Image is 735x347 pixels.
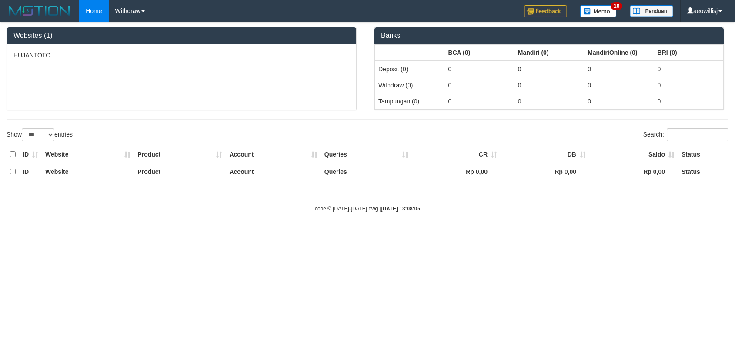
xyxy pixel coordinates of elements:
[13,51,350,60] p: HUJANTOTO
[514,44,584,61] th: Group: activate to sort column ascending
[13,32,350,40] h3: Websites (1)
[7,4,73,17] img: MOTION_logo.png
[412,146,501,163] th: CR
[667,128,728,141] input: Search:
[412,163,501,180] th: Rp 0,00
[514,61,584,77] td: 0
[226,146,321,163] th: Account
[444,44,514,61] th: Group: activate to sort column ascending
[226,163,321,180] th: Account
[375,61,444,77] td: Deposit (0)
[678,163,728,180] th: Status
[584,77,654,93] td: 0
[19,146,42,163] th: ID
[375,93,444,109] td: Tampungan (0)
[375,44,444,61] th: Group: activate to sort column ascending
[22,128,54,141] select: Showentries
[584,93,654,109] td: 0
[444,93,514,109] td: 0
[654,77,723,93] td: 0
[584,61,654,77] td: 0
[42,146,134,163] th: Website
[630,5,673,17] img: panduan.png
[580,5,617,17] img: Button%20Memo.svg
[321,163,412,180] th: Queries
[7,128,73,141] label: Show entries
[514,77,584,93] td: 0
[381,206,420,212] strong: [DATE] 13:08:05
[678,146,728,163] th: Status
[19,163,42,180] th: ID
[654,93,723,109] td: 0
[134,146,226,163] th: Product
[444,61,514,77] td: 0
[524,5,567,17] img: Feedback.jpg
[321,146,412,163] th: Queries
[134,163,226,180] th: Product
[444,77,514,93] td: 0
[654,44,723,61] th: Group: activate to sort column ascending
[42,163,134,180] th: Website
[589,146,678,163] th: Saldo
[654,61,723,77] td: 0
[589,163,678,180] th: Rp 0,00
[501,146,589,163] th: DB
[375,77,444,93] td: Withdraw (0)
[643,128,728,141] label: Search:
[381,32,717,40] h3: Banks
[611,2,622,10] span: 10
[315,206,420,212] small: code © [DATE]-[DATE] dwg |
[584,44,654,61] th: Group: activate to sort column ascending
[501,163,589,180] th: Rp 0,00
[514,93,584,109] td: 0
